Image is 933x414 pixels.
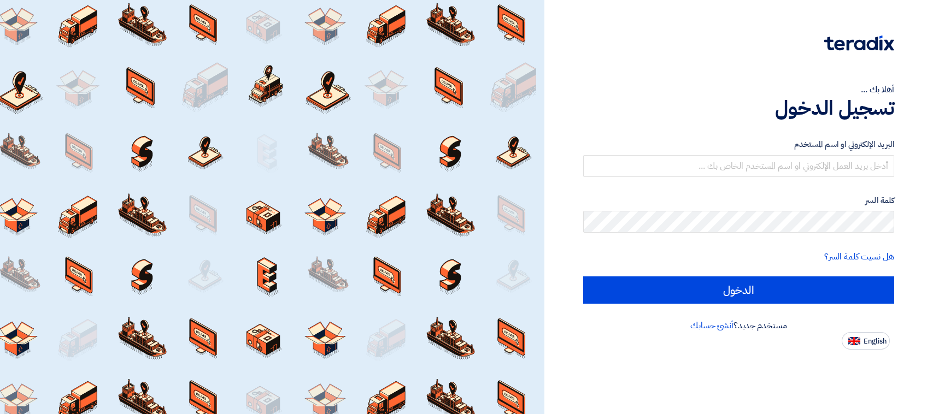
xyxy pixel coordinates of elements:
label: البريد الإلكتروني او اسم المستخدم [583,138,894,151]
img: Teradix logo [824,36,894,51]
div: أهلا بك ... [583,83,894,96]
h1: تسجيل الدخول [583,96,894,120]
a: هل نسيت كلمة السر؟ [824,250,894,263]
span: English [864,338,887,345]
input: أدخل بريد العمل الإلكتروني او اسم المستخدم الخاص بك ... [583,155,894,177]
label: كلمة السر [583,194,894,207]
div: مستخدم جديد؟ [583,319,894,332]
a: أنشئ حسابك [690,319,734,332]
button: English [842,332,890,350]
img: en-US.png [848,337,860,345]
input: الدخول [583,276,894,304]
